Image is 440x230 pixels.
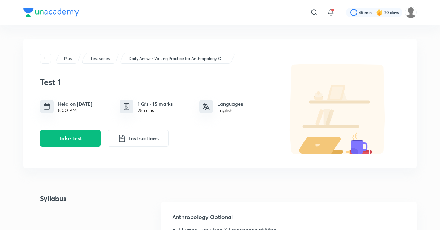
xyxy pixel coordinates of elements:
p: Plus [64,56,72,62]
h6: 1 Q’s · 15 marks [138,100,173,108]
div: 25 mins [138,108,173,113]
img: timing [43,103,50,110]
p: Daily Answer Writing Practice for Anthropology Optional [DATE]-[DATE] By [PERSON_NAME] [129,56,226,62]
h3: Test 1 [40,77,272,87]
h6: Languages [217,100,243,108]
div: 8:00 PM [58,108,93,113]
button: Instructions [108,130,169,147]
img: quiz info [122,102,131,111]
p: Test series [90,56,110,62]
a: Test series [89,56,111,62]
h5: Anthropology Optional [172,213,406,227]
img: instruction [118,134,126,142]
h6: Held on [DATE] [58,100,93,108]
img: default [275,64,400,154]
img: languages [203,103,210,110]
img: Company Logo [23,8,79,17]
img: streak [376,9,383,16]
button: Take test [40,130,101,147]
a: Plus [63,56,73,62]
div: English [217,108,243,113]
img: kuldeep Ahir [405,7,417,18]
a: Daily Answer Writing Practice for Anthropology Optional [DATE]-[DATE] By [PERSON_NAME] [127,56,227,62]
